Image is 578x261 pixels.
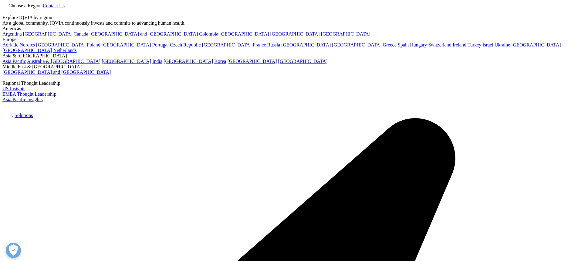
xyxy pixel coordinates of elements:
a: Adriatic [2,42,18,47]
a: Portugal [152,42,169,47]
a: [GEOGRAPHIC_DATA] [102,59,151,64]
a: Australia & [GEOGRAPHIC_DATA] [27,59,100,64]
a: Turkey [468,42,482,47]
a: [GEOGRAPHIC_DATA] [164,59,213,64]
a: Argentina [2,31,22,36]
a: EMEA Thought Leadership [2,91,56,97]
a: [GEOGRAPHIC_DATA] and [GEOGRAPHIC_DATA] [90,31,198,36]
a: [GEOGRAPHIC_DATA] [202,42,252,47]
a: Solutions [15,113,33,118]
a: [GEOGRAPHIC_DATA] [227,59,277,64]
a: Contact Us [43,3,65,8]
a: [GEOGRAPHIC_DATA] and [GEOGRAPHIC_DATA] [2,70,111,75]
a: [GEOGRAPHIC_DATA] [281,42,331,47]
div: Asia & [GEOGRAPHIC_DATA] [2,53,576,59]
span: Choose a Region [8,3,42,8]
a: [GEOGRAPHIC_DATA] [2,48,52,53]
a: [GEOGRAPHIC_DATA] [219,31,269,36]
a: [GEOGRAPHIC_DATA] [332,42,381,47]
a: Hungary [410,42,427,47]
a: Czech Republic [170,42,201,47]
a: Switzerland [428,42,451,47]
div: Middle East & [GEOGRAPHIC_DATA] [2,64,576,70]
a: Asia Pacific Insights [2,97,42,102]
a: [GEOGRAPHIC_DATA] [511,42,561,47]
a: Russia [267,42,280,47]
a: Ireland [453,42,466,47]
a: [GEOGRAPHIC_DATA] [278,59,328,64]
div: Regional Thought Leadership [2,81,576,86]
a: [GEOGRAPHIC_DATA] [321,31,370,36]
a: Asia Pacific [2,59,26,64]
a: [GEOGRAPHIC_DATA] [36,42,86,47]
a: France [253,42,266,47]
button: Open Preferences [6,243,21,258]
a: Spain [398,42,409,47]
div: Americas [2,26,576,31]
a: Netherlands [53,48,76,53]
a: [GEOGRAPHIC_DATA] [270,31,320,36]
a: Colombia [199,31,218,36]
a: Greece [383,42,396,47]
a: [GEOGRAPHIC_DATA] [102,42,151,47]
div: Explore IQVIA by region [2,15,576,20]
div: As a global community, IQVIA continuously invests and commits to advancing human health. [2,20,576,26]
a: Ukraine [495,42,510,47]
a: Korea [214,59,226,64]
a: India [152,59,162,64]
a: [GEOGRAPHIC_DATA] [23,31,73,36]
a: Nordics [19,42,35,47]
div: Europe [2,37,576,42]
a: US Insights [2,86,25,91]
a: Canada [74,31,88,36]
a: Poland [87,42,100,47]
a: Israel [482,42,493,47]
